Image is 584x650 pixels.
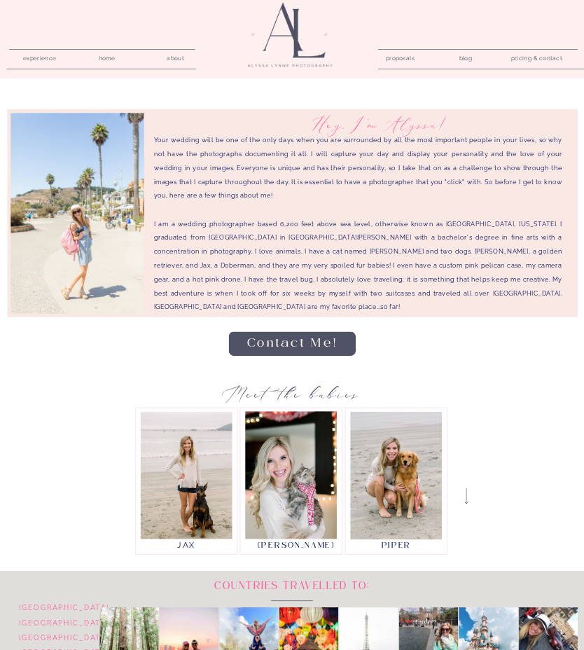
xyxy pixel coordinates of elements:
[302,116,458,127] h1: hey, I'm Alyssa!
[258,539,325,550] h3: [PERSON_NAME]
[452,52,480,61] a: blog
[507,52,566,65] a: pricing & contact
[187,384,397,401] h2: Meet the babies
[153,539,220,550] h3: Jax
[93,52,121,61] a: home
[191,580,393,595] p: Countries Travelled To:
[162,52,190,61] a: about
[17,52,63,61] a: experience
[154,133,562,311] p: Your wedding will be one of the only days when you are surrounded by all the most important peopl...
[363,539,430,550] h3: Piper
[386,52,414,61] a: proposals
[239,336,346,351] a: Contact Me!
